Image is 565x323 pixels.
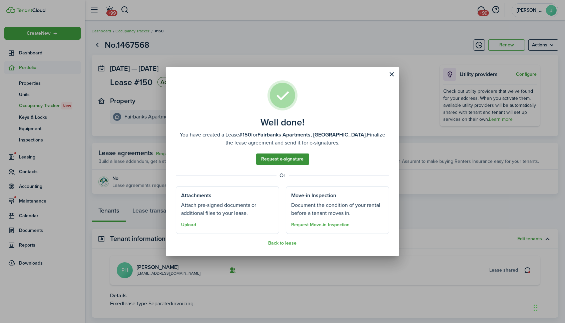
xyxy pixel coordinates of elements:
well-done-title: Well done! [260,117,305,128]
div: Drag [534,298,538,318]
button: Upload [181,222,196,228]
button: Request Move-in Inspection [291,222,350,228]
well-done-section-description: Attach pre-signed documents or additional files to your lease. [181,201,274,217]
well-done-description: You have created a Lease for Finalize the lease agreement and send it for e-signatures. [176,131,389,147]
button: Close modal [386,69,398,80]
well-done-section-title: Move-in Inspection [291,192,336,200]
well-done-section-description: Document the condition of your rental before a tenant moves in. [291,201,384,217]
well-done-separator: Or [176,172,389,180]
iframe: Chat Widget [532,291,565,323]
button: Back to lease [268,241,297,246]
b: #150 [239,131,251,138]
b: Fairbanks Apartments, [GEOGRAPHIC_DATA]. [257,131,367,138]
well-done-section-title: Attachments [181,192,211,200]
a: Request e-signature [256,153,309,165]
